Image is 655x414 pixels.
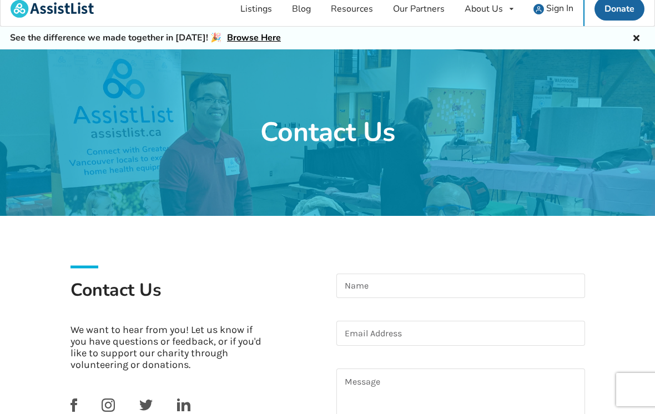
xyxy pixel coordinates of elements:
input: Name [336,274,585,299]
img: twitter_link [139,400,153,411]
h1: Contact Us [70,279,319,315]
input: Email Address [336,321,585,346]
img: linkedin_link [177,398,190,411]
h5: See the difference we made together in [DATE]! 🎉 [10,32,281,44]
h1: Contact Us [260,115,395,150]
a: Browse Here [227,32,281,44]
div: About Us [465,4,503,13]
img: instagram_link [102,398,115,412]
p: We want to hear from you! Let us know if you have questions or feedback, or if you'd like to supp... [70,324,269,371]
img: user icon [533,4,544,14]
img: facebook_link [70,398,77,412]
span: Sign In [546,2,573,14]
